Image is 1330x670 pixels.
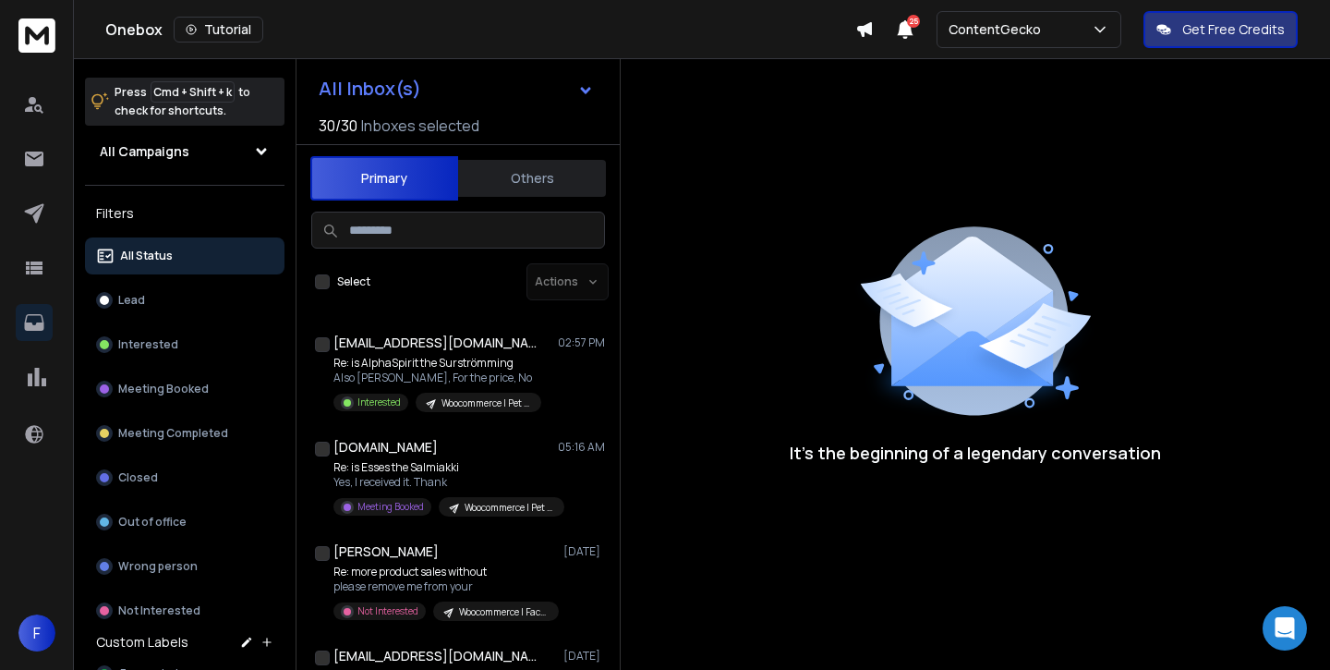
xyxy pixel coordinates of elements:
button: Meeting Completed [85,415,284,452]
button: Primary [310,156,458,201]
button: Not Interested [85,592,284,629]
button: F [18,615,55,652]
span: 30 / 30 [319,115,357,137]
p: Meeting Completed [118,426,228,441]
button: Closed [85,459,284,496]
h3: Filters [85,201,284,226]
p: Meeting Booked [118,382,209,396]
p: [DATE] [563,544,605,559]
p: Meeting Booked [357,500,424,514]
p: ContentGecko [949,20,1048,39]
p: Lead [118,293,145,308]
button: Wrong person [85,548,284,585]
span: 25 [907,15,920,28]
p: Get Free Credits [1182,20,1285,39]
p: Interested [357,396,401,409]
button: Meeting Booked [85,371,284,408]
button: Out of office [85,504,284,541]
button: Tutorial [174,17,263,43]
p: All Status [120,249,173,263]
h1: All Campaigns [100,142,189,161]
div: Open Intercom Messenger [1263,606,1307,651]
p: Re: is AlphaSpirit the Surströmming [333,356,541,371]
button: All Inbox(s) [304,70,609,107]
h1: All Inbox(s) [319,79,421,98]
p: [DATE] [563,649,605,664]
p: Yes, I received it. Thank [333,475,555,490]
h1: [EMAIL_ADDRESS][DOMAIN_NAME] [333,647,537,665]
p: Woocommerce | Pet Food & Supplies | [GEOGRAPHIC_DATA] | Eerik's unhinged, shorter | [DATE] [465,501,553,515]
h1: [DOMAIN_NAME] [333,438,438,457]
p: Press to check for shortcuts. [115,83,250,120]
p: Not Interested [118,603,200,618]
div: Onebox [105,17,855,43]
h3: Custom Labels [96,633,188,652]
p: 05:16 AM [558,440,605,455]
p: Woocommerce | Face and body care | [PERSON_NAME]'s copy | [GEOGRAPHIC_DATA] | [DATE] [459,605,548,619]
p: Wrong person [118,559,198,574]
p: Woocommerce | Pet Food & Supplies | [GEOGRAPHIC_DATA] | Eerik's unhinged, shorter | [DATE] [441,396,530,410]
button: Interested [85,326,284,363]
p: Interested [118,337,178,352]
p: It’s the beginning of a legendary conversation [790,440,1161,466]
button: All Status [85,238,284,274]
button: Lead [85,282,284,319]
p: Re: more product sales without [333,565,555,579]
p: please remove me from your [333,579,555,594]
button: All Campaigns [85,133,284,170]
h3: Inboxes selected [361,115,479,137]
h1: [EMAIL_ADDRESS][DOMAIN_NAME] [333,334,537,352]
span: Cmd + Shift + k [151,81,235,103]
p: Out of office [118,515,187,530]
p: Also [PERSON_NAME], For the price, No [333,371,541,385]
p: Not Interested [357,604,418,618]
button: Get Free Credits [1143,11,1298,48]
p: 02:57 PM [558,335,605,350]
label: Select [337,274,370,289]
h1: [PERSON_NAME] [333,542,439,561]
p: Re: is Esses the Salmiakki [333,460,555,475]
p: Closed [118,470,158,485]
button: Others [458,158,606,199]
